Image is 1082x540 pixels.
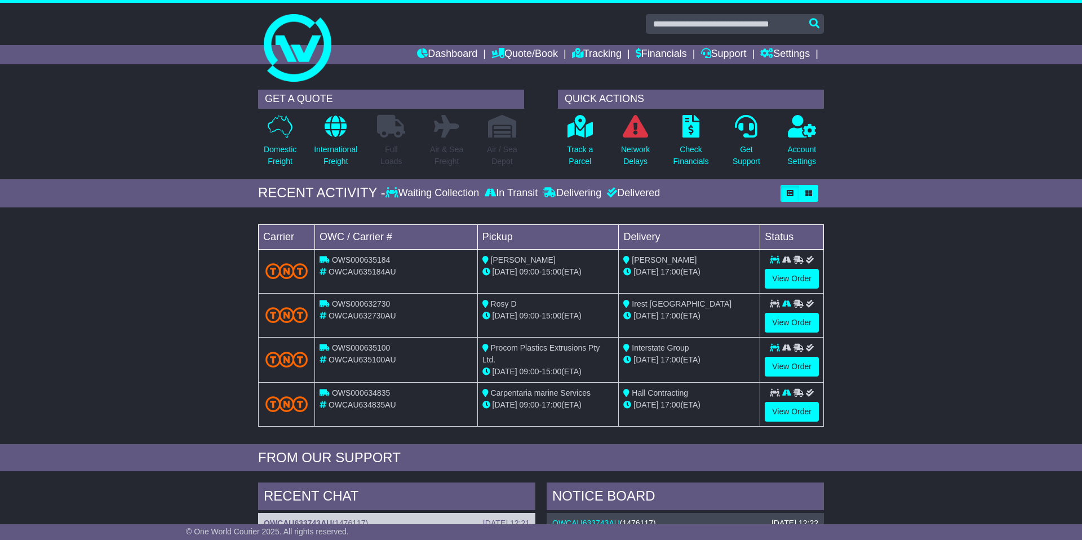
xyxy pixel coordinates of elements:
a: CheckFinancials [673,114,709,174]
span: OWS000634835 [332,388,391,397]
a: OWCAU633743AU [264,519,332,528]
span: OWCAU634835AU [329,400,396,409]
span: 17:00 [542,400,561,409]
img: TNT_Domestic.png [265,396,308,411]
span: [DATE] [633,400,658,409]
div: GET A QUOTE [258,90,524,109]
span: [DATE] [493,400,517,409]
a: Financials [636,45,687,64]
span: OWCAU635100AU [329,355,396,364]
p: Full Loads [377,144,405,167]
span: Rosy D [491,299,517,308]
div: - (ETA) [482,399,614,411]
a: View Order [765,357,819,377]
img: TNT_Domestic.png [265,263,308,278]
p: Check Financials [673,144,709,167]
span: 09:00 [520,367,539,376]
span: 17:00 [660,267,680,276]
div: Waiting Collection [385,187,482,200]
div: [DATE] 12:22 [771,519,818,528]
span: OWS000635184 [332,255,391,264]
a: Track aParcel [566,114,593,174]
span: Procom Plastics Extrusions Pty Ltd. [482,343,600,364]
span: 09:00 [520,267,539,276]
span: [DATE] [493,367,517,376]
span: 09:00 [520,311,539,320]
div: Delivering [540,187,604,200]
a: Quote/Book [491,45,558,64]
a: Tracking [572,45,622,64]
div: (ETA) [623,310,755,322]
img: TNT_Domestic.png [265,352,308,367]
a: Support [701,45,747,64]
span: [PERSON_NAME] [632,255,697,264]
span: [PERSON_NAME] [491,255,556,264]
span: OWCAU632730AU [329,311,396,320]
p: Account Settings [788,144,817,167]
div: - (ETA) [482,266,614,278]
div: - (ETA) [482,366,614,378]
div: NOTICE BOARD [547,483,824,513]
div: (ETA) [623,354,755,366]
div: ( ) [552,519,818,528]
span: 15:00 [542,311,561,320]
p: Get Support [733,144,760,167]
span: 17:00 [660,311,680,320]
span: 09:00 [520,400,539,409]
span: OWS000632730 [332,299,391,308]
span: 17:00 [660,355,680,364]
span: 15:00 [542,267,561,276]
p: Domestic Freight [264,144,296,167]
span: [DATE] [633,311,658,320]
a: NetworkDelays [620,114,650,174]
a: OWCAU633743AU [552,519,620,528]
td: OWC / Carrier # [315,224,478,249]
div: In Transit [482,187,540,200]
a: Dashboard [417,45,477,64]
span: 15:00 [542,367,561,376]
p: Network Delays [621,144,650,167]
span: OWS000635100 [332,343,391,352]
a: InternationalFreight [313,114,358,174]
span: [DATE] [633,267,658,276]
p: International Freight [314,144,357,167]
td: Pickup [477,224,619,249]
div: RECENT CHAT [258,483,535,513]
a: View Order [765,313,819,333]
span: [DATE] [493,267,517,276]
span: Interstate Group [632,343,689,352]
img: TNT_Domestic.png [265,307,308,322]
div: QUICK ACTIONS [558,90,824,109]
div: - (ETA) [482,310,614,322]
td: Carrier [259,224,315,249]
div: FROM OUR SUPPORT [258,450,824,466]
span: [DATE] [493,311,517,320]
a: AccountSettings [787,114,817,174]
span: Hall Contracting [632,388,688,397]
span: 1476117 [623,519,654,528]
a: DomesticFreight [263,114,297,174]
span: 1476117 [335,519,366,528]
p: Track a Parcel [567,144,593,167]
span: 17:00 [660,400,680,409]
a: View Order [765,269,819,289]
a: GetSupport [732,114,761,174]
span: Carpentaria marine Services [491,388,591,397]
span: Irest [GEOGRAPHIC_DATA] [632,299,731,308]
p: Air & Sea Freight [430,144,463,167]
div: (ETA) [623,399,755,411]
td: Delivery [619,224,760,249]
span: © One World Courier 2025. All rights reserved. [186,527,349,536]
div: ( ) [264,519,530,528]
div: (ETA) [623,266,755,278]
p: Air / Sea Depot [487,144,517,167]
a: View Order [765,402,819,422]
div: Delivered [604,187,660,200]
a: Settings [760,45,810,64]
span: [DATE] [633,355,658,364]
td: Status [760,224,824,249]
div: RECENT ACTIVITY - [258,185,385,201]
span: OWCAU635184AU [329,267,396,276]
div: [DATE] 12:21 [483,519,530,528]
